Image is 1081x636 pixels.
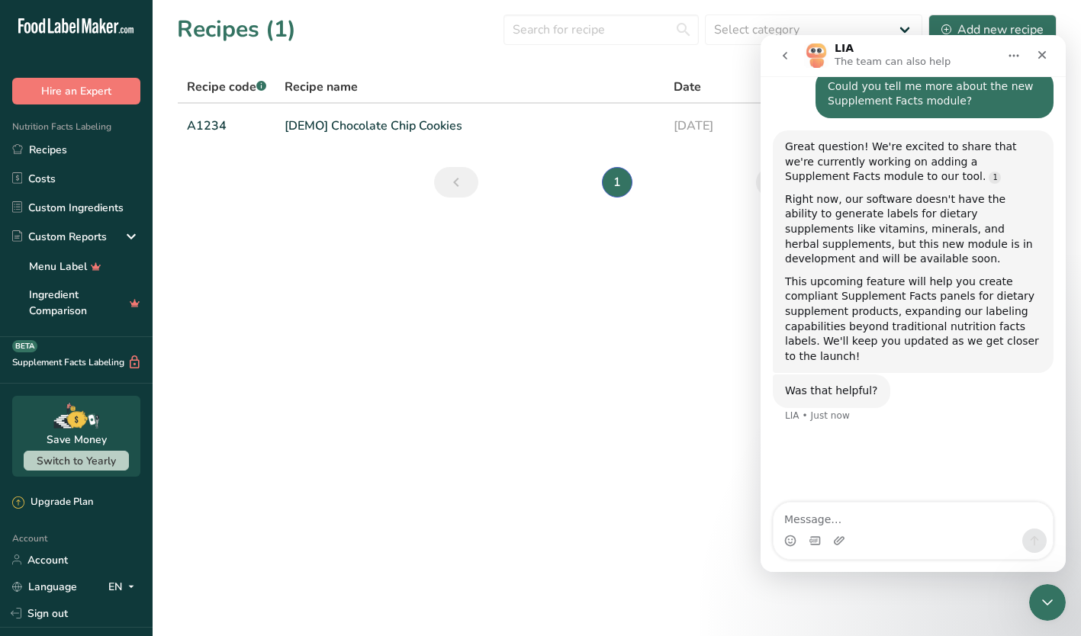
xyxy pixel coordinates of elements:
[47,432,107,448] div: Save Money
[12,573,77,600] a: Language
[12,78,140,104] button: Hire an Expert
[37,454,116,468] span: Switch to Yearly
[12,229,107,245] div: Custom Reports
[504,14,699,45] input: Search for recipe
[756,167,800,198] a: Next page
[1029,584,1066,621] iframe: Intercom live chat
[108,577,140,596] div: EN
[12,340,37,352] div: BETA
[285,78,358,96] span: Recipe name
[928,14,1057,45] button: Add new recipe
[187,79,266,95] span: Recipe code
[177,12,296,47] h1: Recipes (1)
[187,110,266,142] a: A1234
[285,110,655,142] a: [DEMO] Chocolate Chip Cookies
[24,451,129,471] button: Switch to Yearly
[674,110,786,142] a: [DATE]
[12,495,93,510] div: Upgrade Plan
[761,35,1066,572] iframe: Intercom live chat
[434,167,478,198] a: Previous page
[941,21,1044,39] div: Add new recipe
[674,78,701,96] span: Date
